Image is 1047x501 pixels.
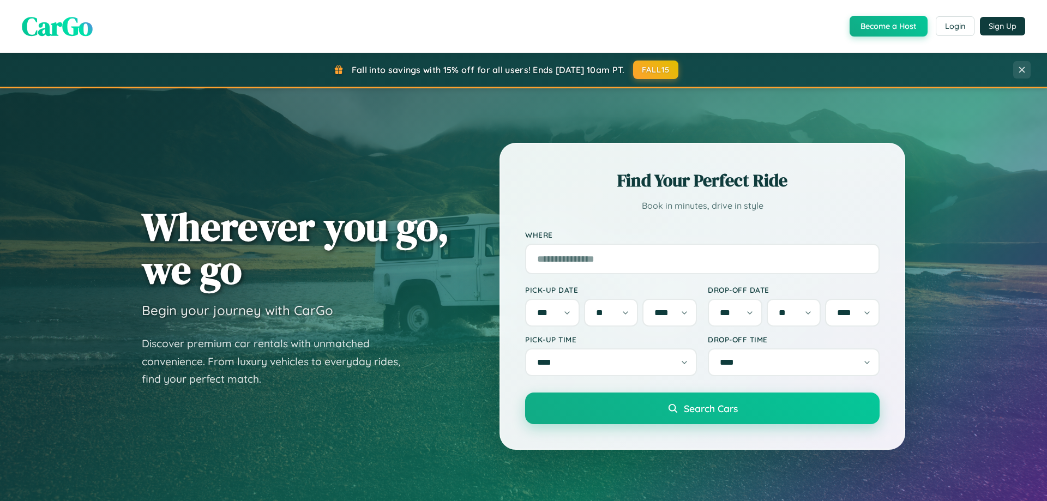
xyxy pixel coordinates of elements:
button: Sign Up [980,17,1025,35]
label: Where [525,230,880,239]
p: Book in minutes, drive in style [525,198,880,214]
button: Become a Host [850,16,928,37]
button: Login [936,16,974,36]
span: CarGo [22,8,93,44]
button: FALL15 [633,61,679,79]
label: Drop-off Date [708,285,880,294]
button: Search Cars [525,393,880,424]
p: Discover premium car rentals with unmatched convenience. From luxury vehicles to everyday rides, ... [142,335,414,388]
span: Search Cars [684,402,738,414]
h2: Find Your Perfect Ride [525,168,880,192]
h1: Wherever you go, we go [142,205,449,291]
h3: Begin your journey with CarGo [142,302,333,318]
label: Pick-up Time [525,335,697,344]
span: Fall into savings with 15% off for all users! Ends [DATE] 10am PT. [352,64,625,75]
label: Drop-off Time [708,335,880,344]
label: Pick-up Date [525,285,697,294]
